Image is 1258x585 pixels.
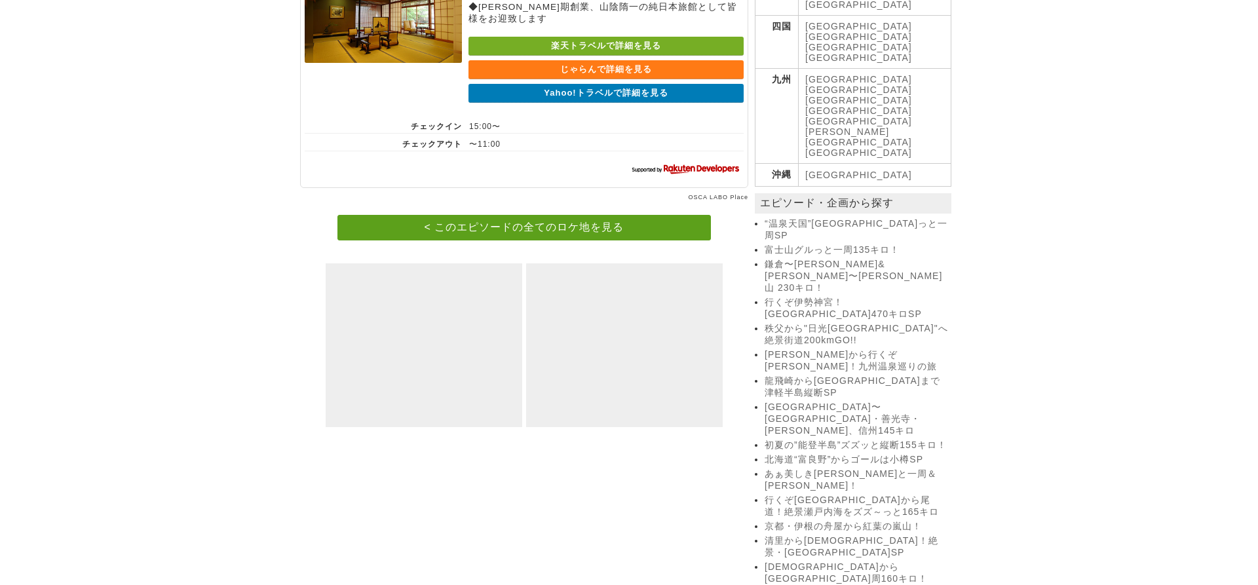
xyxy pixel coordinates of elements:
th: 沖縄 [755,164,799,187]
a: 初夏の”能登半島”ズズッと縦断155キロ！ [765,440,948,451]
a: [GEOGRAPHIC_DATA] [805,42,912,52]
iframe: Advertisement [526,263,723,427]
a: [GEOGRAPHIC_DATA]〜[GEOGRAPHIC_DATA]・善光寺・[PERSON_NAME]、信州145キロ [765,402,948,437]
a: 富士山グルっと一周135キロ！ [765,244,948,256]
th: チェックイン [305,116,463,134]
a: 鎌倉〜[PERSON_NAME]&[PERSON_NAME]〜[PERSON_NAME]山 230キロ！ [765,259,948,294]
a: [GEOGRAPHIC_DATA] [805,170,912,180]
a: < このエピソードの全てのロケ地を見る [337,215,710,240]
a: [DEMOGRAPHIC_DATA]から[GEOGRAPHIC_DATA]周160キロ！ [765,561,948,585]
a: 行くぞ伊勢神宮！[GEOGRAPHIC_DATA]470キロSP [765,297,948,320]
a: [GEOGRAPHIC_DATA] [805,147,912,158]
th: 四国 [755,16,799,69]
img: 楽天ウェブサービスセンター [629,161,744,175]
a: [GEOGRAPHIC_DATA] [805,116,912,126]
a: 清里から[DEMOGRAPHIC_DATA]！絶景・[GEOGRAPHIC_DATA]SP [765,535,948,559]
a: 楽天トラベルで詳細を見る [468,37,744,56]
td: 15:00〜 [463,116,744,134]
a: 北海道“富良野”からゴールは小樽SP [765,454,948,466]
td: 〜11:00 [463,133,744,151]
a: [GEOGRAPHIC_DATA] [805,95,912,105]
a: [GEOGRAPHIC_DATA] [805,21,912,31]
a: [GEOGRAPHIC_DATA] [805,52,912,63]
a: [PERSON_NAME][GEOGRAPHIC_DATA] [805,126,912,147]
a: 龍飛崎から[GEOGRAPHIC_DATA]まで津軽半島縦断SP [765,375,948,399]
iframe: Advertisement [326,263,522,427]
th: 九州 [755,69,799,164]
a: あぁ美しき[PERSON_NAME]と一周＆[PERSON_NAME]！ [765,468,948,492]
a: “温泉天国”[GEOGRAPHIC_DATA]っと一周SP [765,218,948,242]
a: OSCA LABO Place [688,194,748,200]
a: じゃらんで詳細を見る [468,60,744,79]
a: Yahoo!トラベルで詳細を見る [468,84,744,103]
a: [PERSON_NAME]から行くぞ[PERSON_NAME]！九州温泉巡りの旅 [765,349,948,373]
a: [GEOGRAPHIC_DATA] [805,31,912,42]
a: [GEOGRAPHIC_DATA] [805,74,912,85]
a: [GEOGRAPHIC_DATA] [805,85,912,95]
a: [GEOGRAPHIC_DATA] [805,105,912,116]
a: 秩父から"日光[GEOGRAPHIC_DATA]"へ絶景街道200kmGO!! [765,323,948,347]
th: チェックアウト [305,133,463,151]
a: 行くぞ[GEOGRAPHIC_DATA]から尾道！絶景瀬戸内海をズズ～っと165キロ [765,495,948,518]
a: 京都・伊根の舟屋から紅葉の嵐山！ [765,521,948,533]
p: エピソード・企画から探す [755,193,951,214]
